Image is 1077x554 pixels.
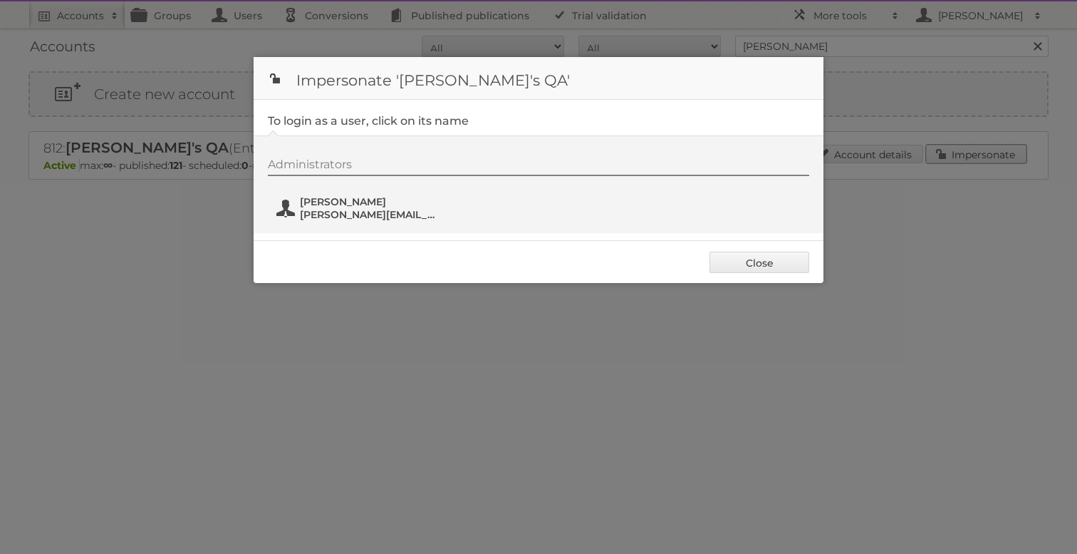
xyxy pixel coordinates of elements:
h1: Impersonate '[PERSON_NAME]'s QA' [254,57,823,100]
a: Close [709,252,809,273]
span: [PERSON_NAME] [300,195,438,208]
span: [PERSON_NAME][EMAIL_ADDRESS][DOMAIN_NAME] [300,208,438,221]
div: Administrators [268,158,809,176]
legend: To login as a user, click on its name [268,114,469,128]
button: [PERSON_NAME] [PERSON_NAME][EMAIL_ADDRESS][DOMAIN_NAME] [275,194,442,222]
